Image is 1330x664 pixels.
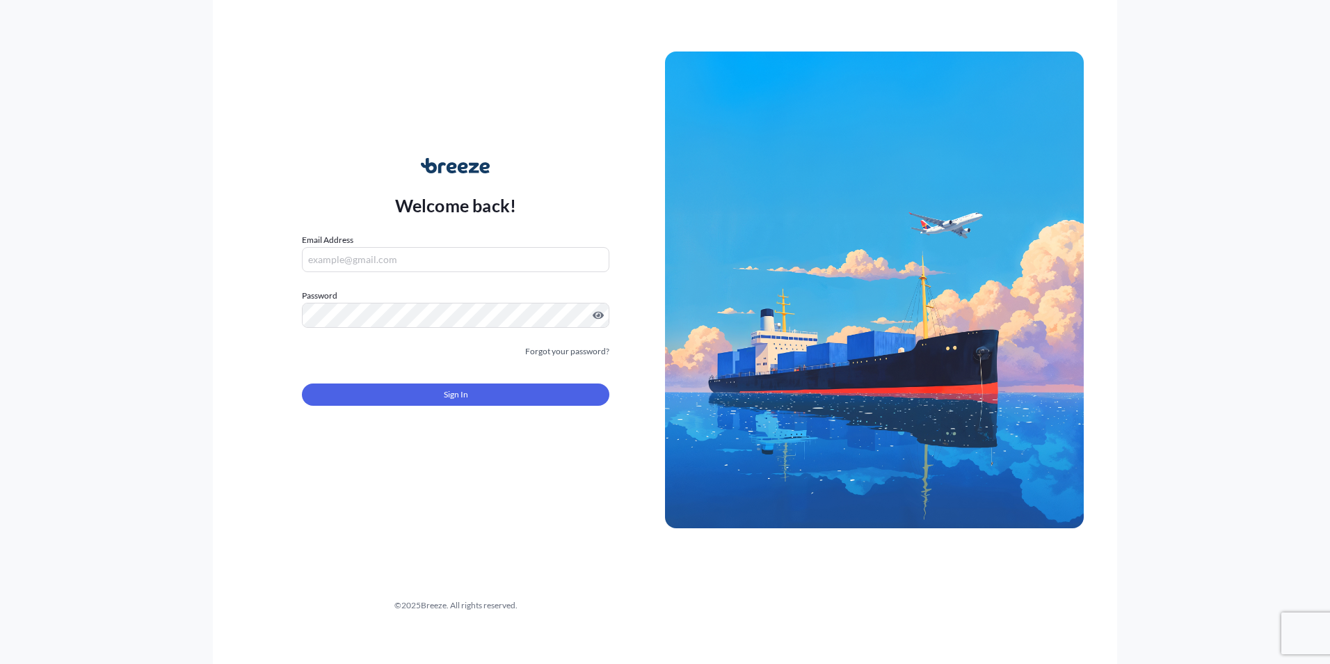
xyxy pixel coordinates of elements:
input: example@gmail.com [302,247,609,272]
img: Ship illustration [665,52,1084,528]
button: Show password [593,310,604,321]
p: Welcome back! [395,194,517,216]
label: Email Address [302,233,353,247]
a: Forgot your password? [525,345,609,358]
span: Sign In [444,388,468,402]
label: Password [302,289,609,303]
div: © 2025 Breeze. All rights reserved. [246,599,665,612]
button: Sign In [302,384,609,406]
